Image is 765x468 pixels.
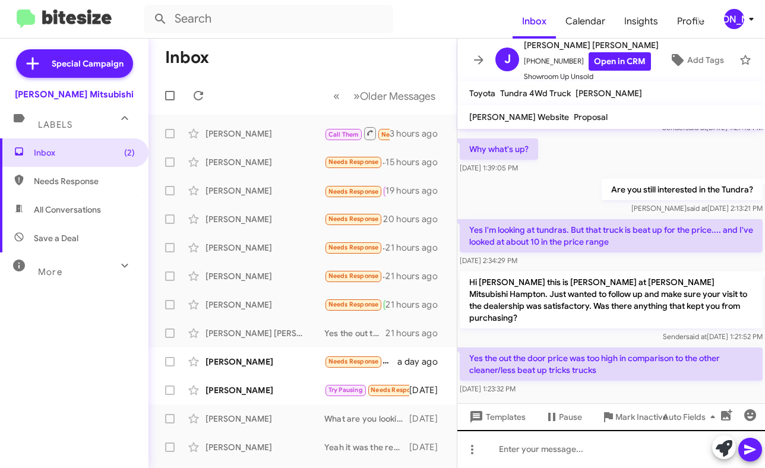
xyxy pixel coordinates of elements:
[385,185,447,197] div: 19 hours ago
[385,270,447,282] div: 21 hours ago
[327,84,442,108] nav: Page navigation example
[328,131,359,138] span: Call Them
[144,5,393,33] input: Search
[460,271,763,328] p: Hi [PERSON_NAME] this is [PERSON_NAME] at [PERSON_NAME] Mitsubishi Hampton. Just wanted to follow...
[589,52,651,71] a: Open in CRM
[457,406,535,428] button: Templates
[328,386,363,394] span: Try Pausing
[324,155,385,169] div: I Didn't Get A Car!!!
[328,272,379,280] span: Needs Response
[460,219,763,252] p: Yes I'm looking at tundras. But that truck is beat up for the price.... and I've looked at about ...
[574,112,608,122] span: Proposal
[653,406,729,428] button: Auto Fields
[615,406,668,428] span: Mark Inactive
[467,406,526,428] span: Templates
[324,413,409,425] div: What are you looking for?
[556,4,615,39] a: Calendar
[385,327,447,339] div: 21 hours ago
[535,406,592,428] button: Pause
[524,71,659,83] span: Showroom Up Unsold
[324,241,385,254] div: Just the information on the warranty I was told from the salesperson was totally different from t...
[615,4,668,39] a: Insights
[324,383,409,397] div: Im going to wait until Dec. - Jan.
[353,88,360,103] span: »
[324,269,385,283] div: Hey [PERSON_NAME] [PERSON_NAME] and [PERSON_NAME] have been nothing but amazing unfortunately whe...
[460,138,538,160] p: Why what's up?
[686,332,707,341] span: said at
[324,126,390,141] div: Inbound Call
[165,48,209,67] h1: Inbox
[460,163,518,172] span: [DATE] 1:39:05 PM
[38,119,72,130] span: Labels
[206,384,324,396] div: [PERSON_NAME]
[500,88,571,99] span: Tundra 4Wd Truck
[409,413,447,425] div: [DATE]
[631,204,763,213] span: [PERSON_NAME] [DATE] 2:13:21 PM
[206,185,324,197] div: [PERSON_NAME]
[663,406,720,428] span: Auto Fields
[206,441,324,453] div: [PERSON_NAME]
[460,384,516,393] span: [DATE] 1:23:32 PM
[324,327,385,339] div: Yes the out the door price was too high in comparison to the other cleaner/less beat up tricks tr...
[324,183,385,198] div: Typo...[MEDICAL_DATA]
[206,413,324,425] div: [PERSON_NAME]
[360,90,435,103] span: Older Messages
[16,49,133,78] a: Special Campaign
[724,9,744,29] div: [PERSON_NAME]
[397,356,447,368] div: a day ago
[513,4,556,39] span: Inbox
[34,204,101,216] span: All Conversations
[328,244,379,251] span: Needs Response
[328,301,379,308] span: Needs Response
[52,58,124,69] span: Special Campaign
[668,4,714,39] a: Profile
[38,267,62,277] span: More
[34,175,135,187] span: Needs Response
[206,213,324,225] div: [PERSON_NAME]
[328,215,379,223] span: Needs Response
[385,156,447,168] div: 15 hours ago
[592,406,677,428] button: Mark Inactive
[206,356,324,368] div: [PERSON_NAME]
[34,147,135,159] span: Inbox
[328,358,379,365] span: Needs Response
[385,242,447,254] div: 21 hours ago
[324,355,397,368] div: Yes I am still looking and where are you located at
[326,84,347,108] button: Previous
[371,386,421,394] span: Needs Response
[206,242,324,254] div: [PERSON_NAME]
[328,188,379,195] span: Needs Response
[34,232,78,244] span: Save a Deal
[328,158,379,166] span: Needs Response
[602,179,763,200] p: Are you still interested in the Tundra?
[460,256,517,265] span: [DATE] 2:34:29 PM
[324,441,409,453] div: Yeah it was the red bmw right
[409,384,447,396] div: [DATE]
[390,128,447,140] div: 3 hours ago
[524,52,659,71] span: [PHONE_NUMBER]
[659,49,734,71] button: Add Tags
[524,38,659,52] span: [PERSON_NAME] [PERSON_NAME]
[460,347,763,381] p: Yes the out the door price was too high in comparison to the other cleaner/less beat up tricks tr...
[206,128,324,140] div: [PERSON_NAME]
[559,406,582,428] span: Pause
[409,441,447,453] div: [DATE]
[663,332,763,341] span: Sender [DATE] 1:21:52 PM
[346,84,442,108] button: Next
[206,270,324,282] div: [PERSON_NAME]
[124,147,135,159] span: (2)
[504,50,511,69] span: J
[324,212,383,226] div: As well as be expected [PERSON_NAME] and I had a very good talk
[381,131,432,138] span: Needs Response
[714,9,752,29] button: [PERSON_NAME]
[687,49,724,71] span: Add Tags
[687,204,707,213] span: said at
[324,298,385,311] div: Please send this to [PERSON_NAME], @[PHONE_NUMBER] Thank you
[15,88,134,100] div: [PERSON_NAME] Mitsubishi
[206,327,324,339] div: [PERSON_NAME] [PERSON_NAME]
[333,88,340,103] span: «
[206,299,324,311] div: [PERSON_NAME]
